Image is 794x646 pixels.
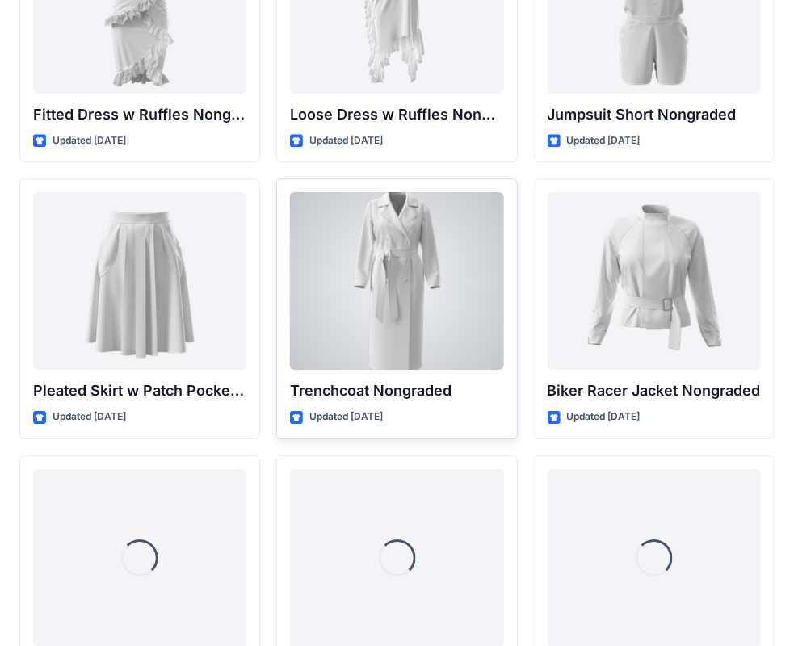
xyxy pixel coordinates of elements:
[290,380,503,402] p: Trenchcoat Nongraded
[33,192,246,370] a: Pleated Skirt w Patch Pockets Nongraded
[53,132,126,149] p: Updated [DATE]
[33,103,246,126] p: Fitted Dress w Ruffles Nongraded
[567,132,641,149] p: Updated [DATE]
[33,380,246,402] p: Pleated Skirt w Patch Pockets Nongraded
[548,380,761,402] p: Biker Racer Jacket Nongraded
[290,103,503,126] p: Loose Dress w Ruffles Nongraded
[309,132,383,149] p: Updated [DATE]
[548,192,761,370] a: Biker Racer Jacket Nongraded
[53,409,126,426] p: Updated [DATE]
[309,409,383,426] p: Updated [DATE]
[290,192,503,370] a: Trenchcoat Nongraded
[567,409,641,426] p: Updated [DATE]
[548,103,761,126] p: Jumpsuit Short Nongraded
